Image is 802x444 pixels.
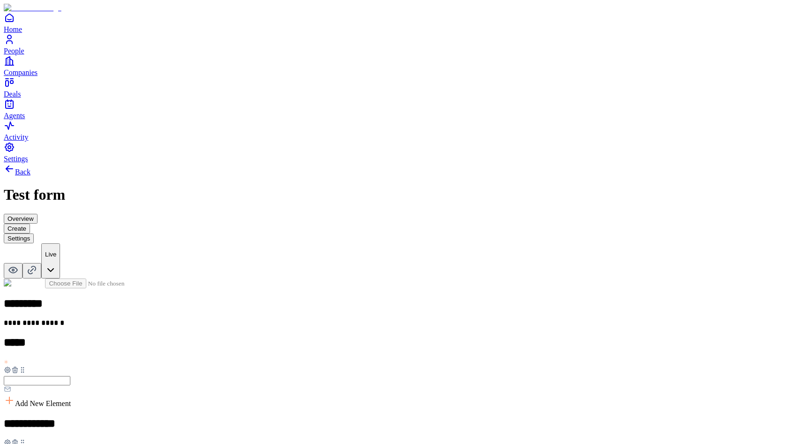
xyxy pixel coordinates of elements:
span: Companies [4,68,38,76]
span: Add New Element [15,399,71,407]
a: Settings [4,142,798,163]
a: Activity [4,120,798,141]
a: Companies [4,55,798,76]
a: People [4,34,798,55]
a: Agents [4,98,798,120]
span: Settings [4,155,28,163]
h1: Test form [4,186,798,203]
span: Deals [4,90,21,98]
img: Item Brain Logo [4,4,61,12]
button: Overview [4,214,38,224]
span: Agents [4,112,25,120]
a: Back [4,168,30,176]
img: Form Logo [4,279,45,287]
span: People [4,47,24,55]
button: Create [4,224,30,233]
a: Home [4,12,798,33]
button: Settings [4,233,34,243]
a: Deals [4,77,798,98]
span: Home [4,25,22,33]
span: Activity [4,133,28,141]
